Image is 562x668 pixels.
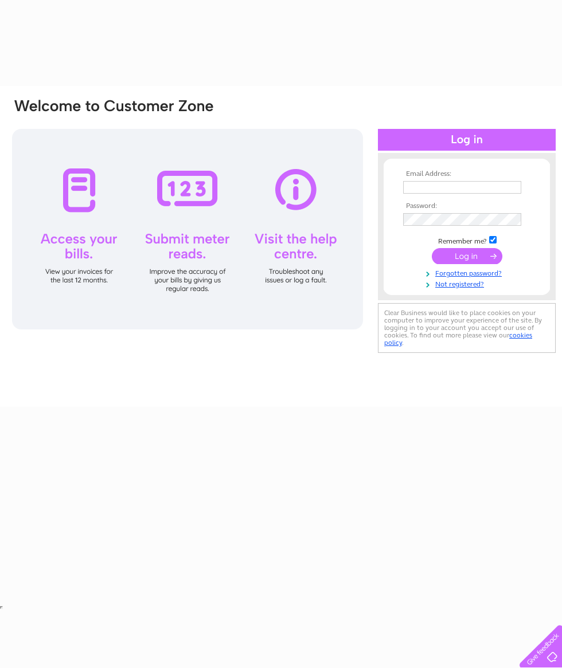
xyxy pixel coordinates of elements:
[400,170,533,178] th: Email Address:
[384,331,532,347] a: cookies policy
[403,278,533,289] a: Not registered?
[432,248,502,264] input: Submit
[400,234,533,246] td: Remember me?
[378,303,556,353] div: Clear Business would like to place cookies on your computer to improve your experience of the sit...
[403,267,533,278] a: Forgotten password?
[400,202,533,210] th: Password:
